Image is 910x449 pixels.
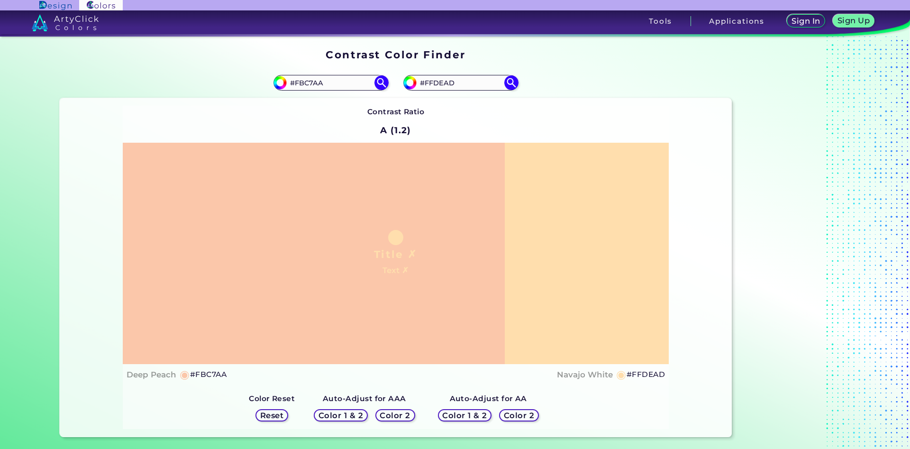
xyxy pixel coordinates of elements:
[504,75,519,90] img: icon search
[382,264,409,277] h4: Text ✗
[450,394,527,403] strong: Auto-Adjust for AA
[835,15,873,27] a: Sign Up
[374,247,418,261] h1: Title ✗
[382,412,409,419] h5: Color 2
[557,368,613,382] h4: Navajo White
[249,394,295,403] strong: Color Reset
[321,412,361,419] h5: Color 1 & 2
[367,107,425,116] strong: Contrast Ratio
[374,75,389,90] img: icon search
[326,47,465,62] h1: Contrast Color Finder
[417,76,505,89] input: type color 2..
[505,412,533,419] h5: Color 2
[709,18,764,25] h3: Applications
[180,369,190,380] h5: ◉
[616,369,627,380] h5: ◉
[445,412,485,419] h5: Color 1 & 2
[323,394,406,403] strong: Auto-Adjust for AAA
[789,15,823,27] a: Sign In
[649,18,672,25] h3: Tools
[287,76,375,89] input: type color 1..
[39,1,71,10] img: ArtyClick Design logo
[627,368,665,381] h5: #FFDEAD
[32,14,99,31] img: logo_artyclick_colors_white.svg
[839,17,868,24] h5: Sign Up
[793,18,819,25] h5: Sign In
[376,120,415,141] h2: A (1.2)
[190,368,227,381] h5: #FBC7AA
[127,368,176,382] h4: Deep Peach
[261,412,282,419] h5: Reset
